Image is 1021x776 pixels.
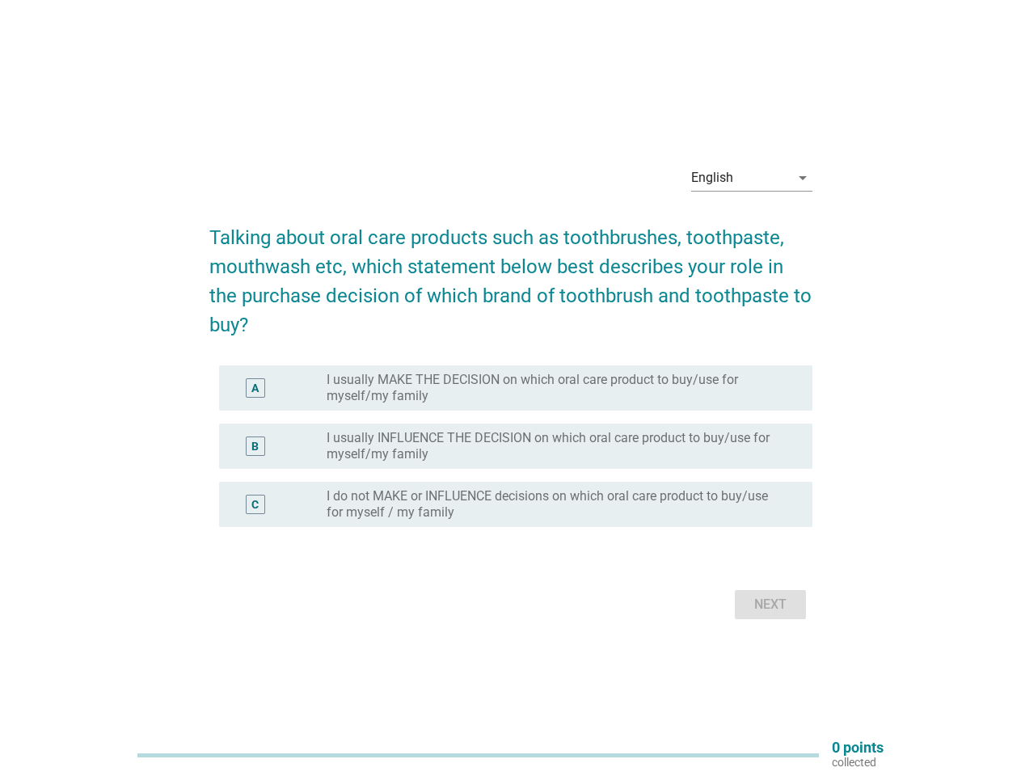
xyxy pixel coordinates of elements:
div: B [251,438,259,455]
i: arrow_drop_down [793,168,812,188]
p: collected [832,755,884,770]
div: English [691,171,733,185]
label: I do not MAKE or INFLUENCE decisions on which oral care product to buy/use for myself / my family [327,488,787,521]
p: 0 points [832,740,884,755]
h2: Talking about oral care products such as toothbrushes, toothpaste, mouthwash etc, which statement... [209,207,812,339]
label: I usually MAKE THE DECISION on which oral care product to buy/use for myself/my family [327,372,787,404]
label: I usually INFLUENCE THE DECISION on which oral care product to buy/use for myself/my family [327,430,787,462]
div: A [251,380,259,397]
div: C [251,496,259,513]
